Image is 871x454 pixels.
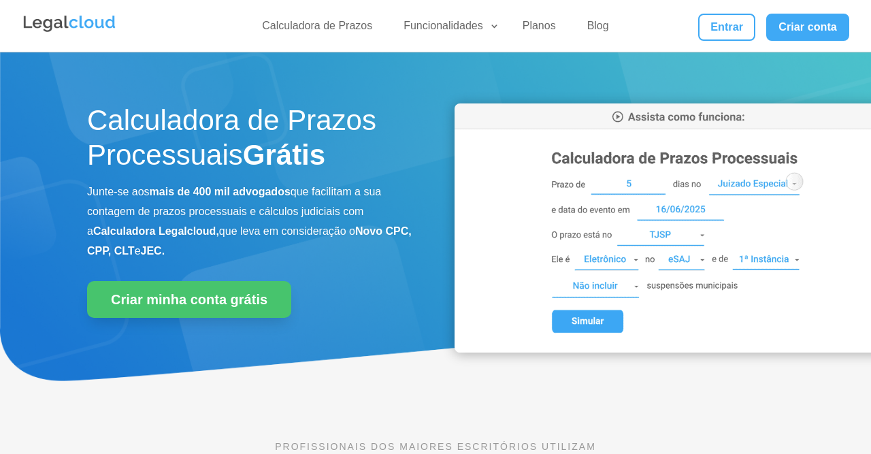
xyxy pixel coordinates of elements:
a: Logo da Legalcloud [22,25,117,36]
h1: Calculadora de Prazos Processuais [87,103,416,179]
p: Junte-se aos que facilitam a sua contagem de prazos processuais e cálculos judiciais com a que le... [87,182,416,261]
a: Criar minha conta grátis [87,281,291,318]
a: Blog [579,19,617,39]
strong: Grátis [243,139,325,171]
a: Funcionalidades [395,19,499,39]
b: Calculadora Legalcloud, [93,225,219,237]
b: mais de 400 mil advogados [150,186,291,197]
b: Novo CPC, CPP, CLT [87,225,412,257]
a: Planos [514,19,564,39]
a: Entrar [698,14,755,41]
a: Calculadora de Prazos [254,19,380,39]
img: Legalcloud Logo [22,14,117,34]
a: Criar conta [766,14,849,41]
p: PROFISSIONAIS DOS MAIORES ESCRITÓRIOS UTILIZAM [87,439,784,454]
b: JEC. [141,245,165,257]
